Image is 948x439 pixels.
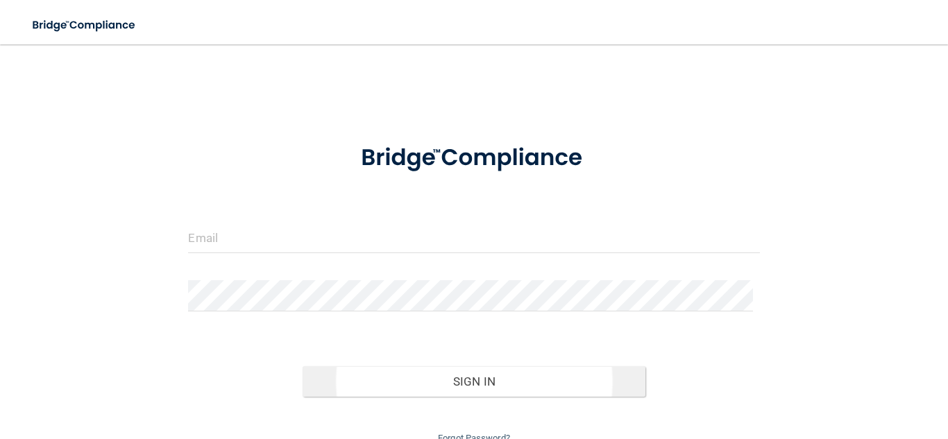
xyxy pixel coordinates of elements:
[21,11,149,40] img: bridge_compliance_login_screen.278c3ca4.svg
[303,366,645,397] button: Sign In
[708,341,931,396] iframe: Drift Widget Chat Controller
[188,222,759,253] input: Email
[337,128,612,189] img: bridge_compliance_login_screen.278c3ca4.svg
